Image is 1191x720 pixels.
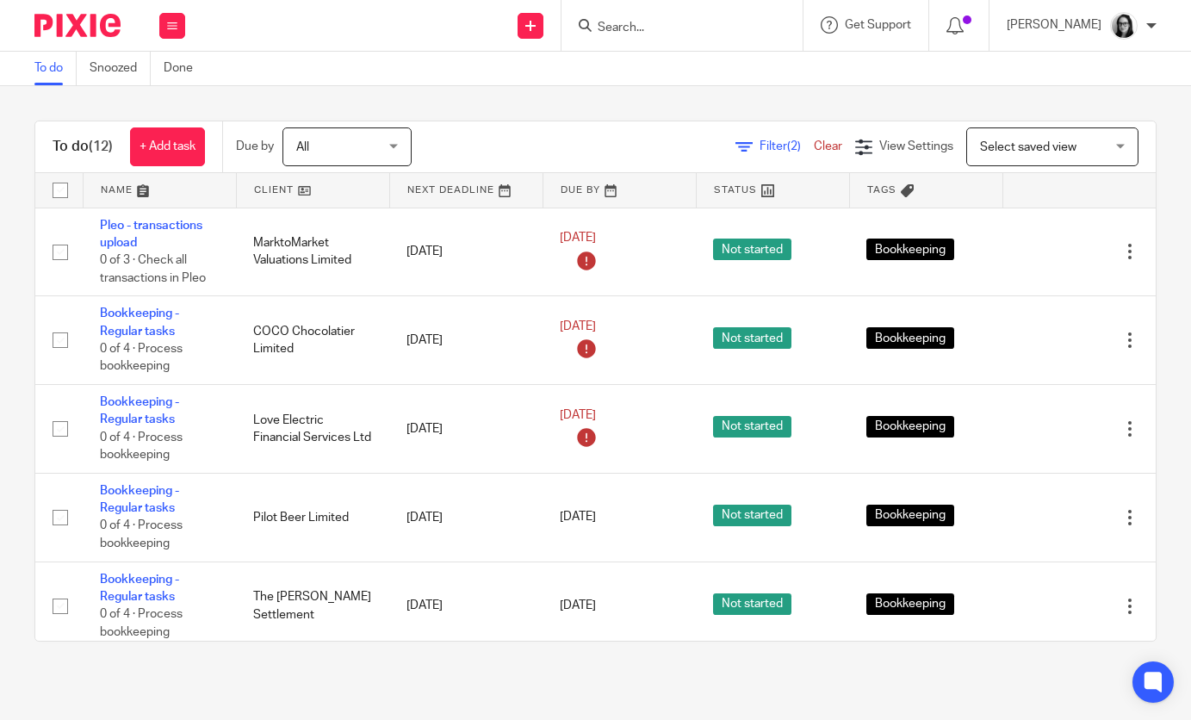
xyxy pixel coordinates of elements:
[389,208,543,296] td: [DATE]
[389,473,543,562] td: [DATE]
[560,512,596,524] span: [DATE]
[53,138,113,156] h1: To do
[236,138,274,155] p: Due by
[100,485,179,514] a: Bookkeeping - Regular tasks
[560,409,596,421] span: [DATE]
[866,239,954,260] span: Bookkeeping
[100,220,202,249] a: Pleo - transactions upload
[866,593,954,615] span: Bookkeeping
[164,52,206,85] a: Done
[980,141,1076,153] span: Select saved view
[787,140,801,152] span: (2)
[713,327,791,349] span: Not started
[845,19,911,31] span: Get Support
[236,296,389,385] td: COCO Chocolatier Limited
[713,239,791,260] span: Not started
[100,396,179,425] a: Bookkeeping - Regular tasks
[100,609,183,639] span: 0 of 4 · Process bookkeeping
[713,416,791,438] span: Not started
[867,185,896,195] span: Tags
[1110,12,1138,40] img: Profile%20photo.jpeg
[560,232,596,244] span: [DATE]
[236,208,389,296] td: MarktoMarket Valuations Limited
[100,307,179,337] a: Bookkeeping - Regular tasks
[100,254,206,284] span: 0 of 3 · Check all transactions in Pleo
[713,593,791,615] span: Not started
[389,385,543,474] td: [DATE]
[560,320,596,332] span: [DATE]
[1007,16,1101,34] p: [PERSON_NAME]
[236,473,389,562] td: Pilot Beer Limited
[866,327,954,349] span: Bookkeeping
[34,14,121,37] img: Pixie
[879,140,953,152] span: View Settings
[236,562,389,650] td: The [PERSON_NAME] Settlement
[296,141,309,153] span: All
[236,385,389,474] td: Love Electric Financial Services Ltd
[596,21,751,36] input: Search
[100,431,183,462] span: 0 of 4 · Process bookkeeping
[100,343,183,373] span: 0 of 4 · Process bookkeeping
[90,52,151,85] a: Snoozed
[34,52,77,85] a: To do
[760,140,814,152] span: Filter
[814,140,842,152] a: Clear
[866,505,954,526] span: Bookkeeping
[100,574,179,603] a: Bookkeeping - Regular tasks
[389,296,543,385] td: [DATE]
[713,505,791,526] span: Not started
[560,599,596,611] span: [DATE]
[130,127,205,166] a: + Add task
[100,520,183,550] span: 0 of 4 · Process bookkeeping
[89,140,113,153] span: (12)
[866,416,954,438] span: Bookkeeping
[389,562,543,650] td: [DATE]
